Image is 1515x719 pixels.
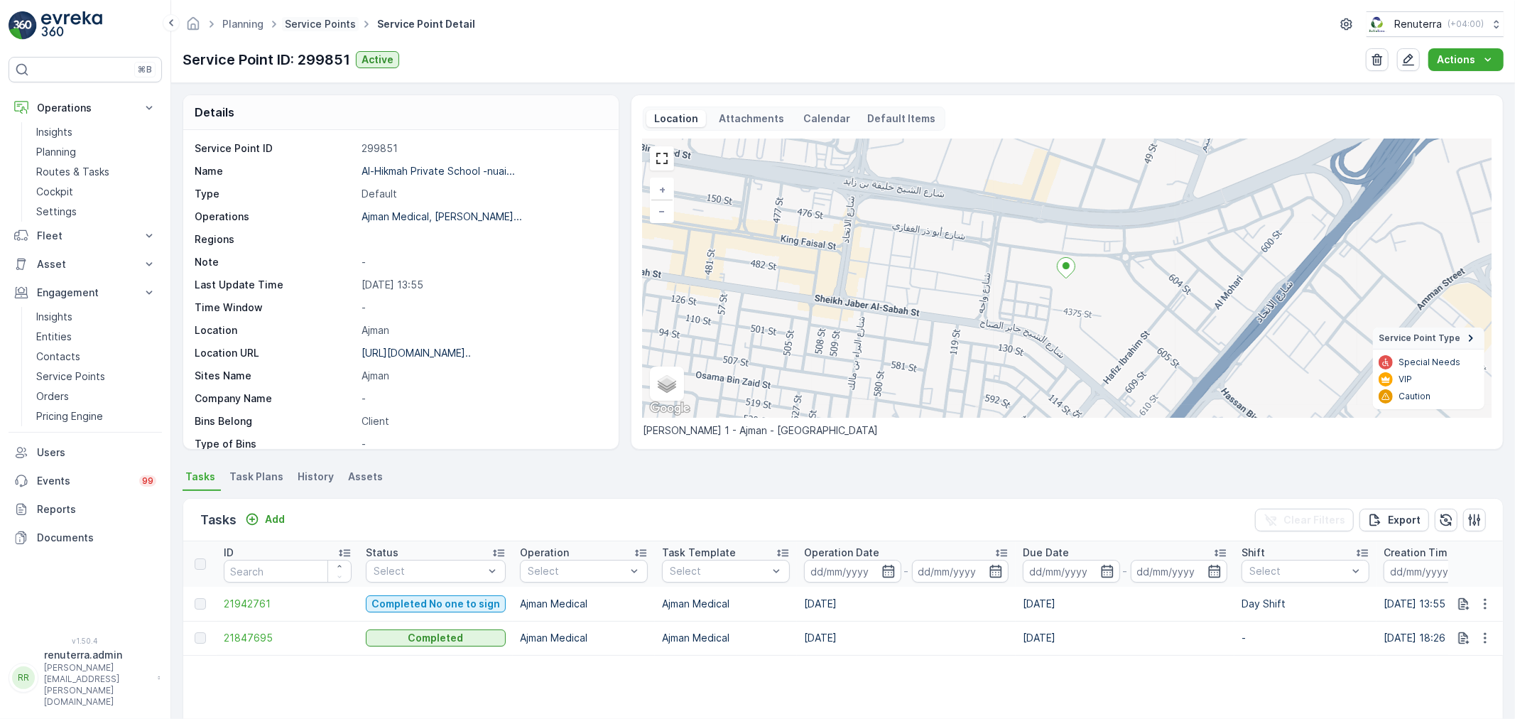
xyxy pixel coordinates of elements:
[374,17,478,31] span: Service Point Detail
[362,141,604,156] p: 299851
[195,164,356,178] p: Name
[195,437,356,451] p: Type of Bins
[9,495,162,524] a: Reports
[9,222,162,250] button: Fleet
[138,64,152,75] p: ⌘B
[651,148,673,169] a: View Fullscreen
[868,112,936,126] p: Default Items
[1384,546,1454,560] p: Creation Time
[662,546,736,560] p: Task Template
[797,621,1016,655] td: [DATE]
[265,512,285,526] p: Add
[224,597,352,611] span: 21942761
[1255,509,1354,531] button: Clear Filters
[183,49,350,70] p: Service Point ID: 299851
[646,399,693,418] a: Open this area in Google Maps (opens a new window)
[36,389,69,404] p: Orders
[652,112,700,126] p: Location
[224,546,234,560] p: ID
[1023,560,1120,583] input: dd/mm/yyyy
[362,391,604,406] p: -
[195,632,206,644] div: Toggle Row Selected
[195,278,356,292] p: Last Update Time
[9,637,162,645] span: v 1.50.4
[44,662,151,708] p: [PERSON_NAME][EMAIL_ADDRESS][PERSON_NAME][DOMAIN_NAME]
[366,629,506,647] button: Completed
[298,470,334,484] span: History
[31,142,162,162] a: Planning
[36,350,80,364] p: Contacts
[371,597,500,611] p: Completed No one to sign
[659,183,666,195] span: +
[36,205,77,219] p: Settings
[31,202,162,222] a: Settings
[366,546,398,560] p: Status
[239,511,290,528] button: Add
[9,438,162,467] a: Users
[1399,391,1430,402] p: Caution
[195,141,356,156] p: Service Point ID
[804,112,851,126] p: Calendar
[195,210,356,224] p: Operations
[646,399,693,418] img: Google
[31,307,162,327] a: Insights
[185,470,215,484] span: Tasks
[9,94,162,122] button: Operations
[362,187,604,201] p: Default
[229,470,283,484] span: Task Plans
[362,165,515,177] p: Al-Hikmah Private School -nuai...
[1399,357,1460,368] p: Special Needs
[36,125,72,139] p: Insights
[31,162,162,182] a: Routes & Tasks
[195,346,356,360] p: Location URL
[36,409,103,423] p: Pricing Engine
[362,414,604,428] p: Client
[804,546,879,560] p: Operation Date
[362,255,604,269] p: -
[37,531,156,545] p: Documents
[1399,374,1412,385] p: VIP
[36,369,105,384] p: Service Points
[1448,18,1484,30] p: ( +04:00 )
[520,597,648,611] p: Ajman Medical
[31,386,162,406] a: Orders
[1242,546,1265,560] p: Shift
[1242,597,1369,611] p: Day Shift
[1379,333,1460,344] span: Service Point Type
[651,200,673,222] a: Zoom Out
[1367,16,1389,32] img: Screenshot_2024-07-26_at_13.33.01.png
[362,347,471,359] p: [URL][DOMAIN_NAME]..
[904,563,909,580] p: -
[1428,48,1504,71] button: Actions
[362,437,604,451] p: -
[717,112,787,126] p: Attachments
[36,310,72,324] p: Insights
[797,587,1016,621] td: [DATE]
[31,327,162,347] a: Entities
[1016,587,1234,621] td: [DATE]
[37,474,131,488] p: Events
[36,165,109,179] p: Routes & Tasks
[195,301,356,315] p: Time Window
[285,18,356,30] a: Service Points
[362,369,604,383] p: Ajman
[1249,564,1347,578] p: Select
[31,406,162,426] a: Pricing Engine
[37,229,134,243] p: Fleet
[1131,560,1228,583] input: dd/mm/yyyy
[362,323,604,337] p: Ajman
[195,232,356,247] p: Regions
[1242,631,1369,645] p: -
[670,564,768,578] p: Select
[356,51,399,68] button: Active
[37,445,156,460] p: Users
[200,510,237,530] p: Tasks
[1367,11,1504,37] button: Renuterra(+04:00)
[528,564,626,578] p: Select
[1394,17,1442,31] p: Renuterra
[1016,621,1234,655] td: [DATE]
[362,278,604,292] p: [DATE] 13:55
[195,255,356,269] p: Note
[662,631,790,645] p: Ajman Medical
[37,286,134,300] p: Engagement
